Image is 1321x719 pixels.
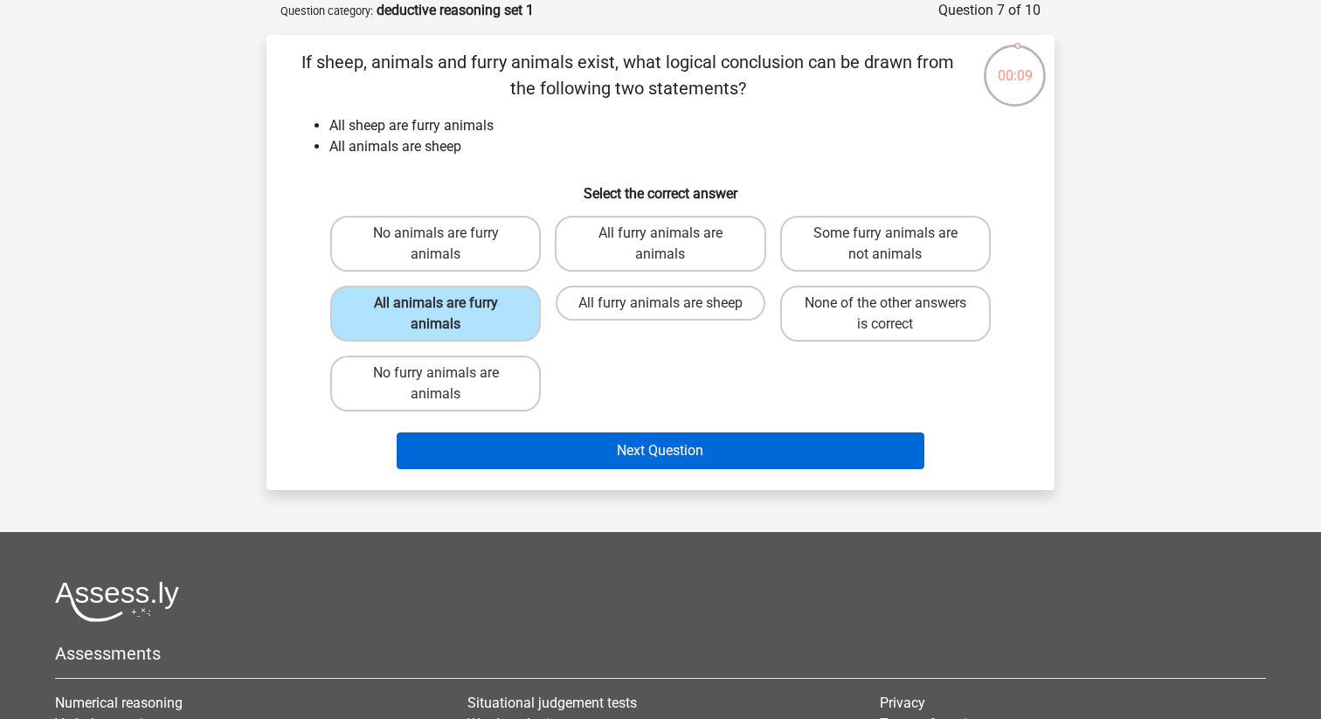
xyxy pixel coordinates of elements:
h5: Assessments [55,643,1266,664]
label: All furry animals are animals [555,216,765,272]
a: Privacy [880,695,925,711]
label: None of the other answers is correct [780,286,991,342]
img: Assessly logo [55,581,179,622]
label: No furry animals are animals [330,356,541,411]
li: All animals are sheep [329,136,1027,157]
strong: deductive reasoning set 1 [377,2,534,18]
button: Next Question [397,432,925,469]
li: All sheep are furry animals [329,115,1027,136]
label: All animals are furry animals [330,286,541,342]
label: All furry animals are sheep [556,286,765,321]
label: Some furry animals are not animals [780,216,991,272]
label: No animals are furry animals [330,216,541,272]
h6: Select the correct answer [294,171,1027,202]
a: Situational judgement tests [467,695,637,711]
p: If sheep, animals and furry animals exist, what logical conclusion can be drawn from the followin... [294,49,961,101]
div: 00:09 [982,43,1048,86]
small: Question category: [280,4,373,17]
a: Numerical reasoning [55,695,183,711]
